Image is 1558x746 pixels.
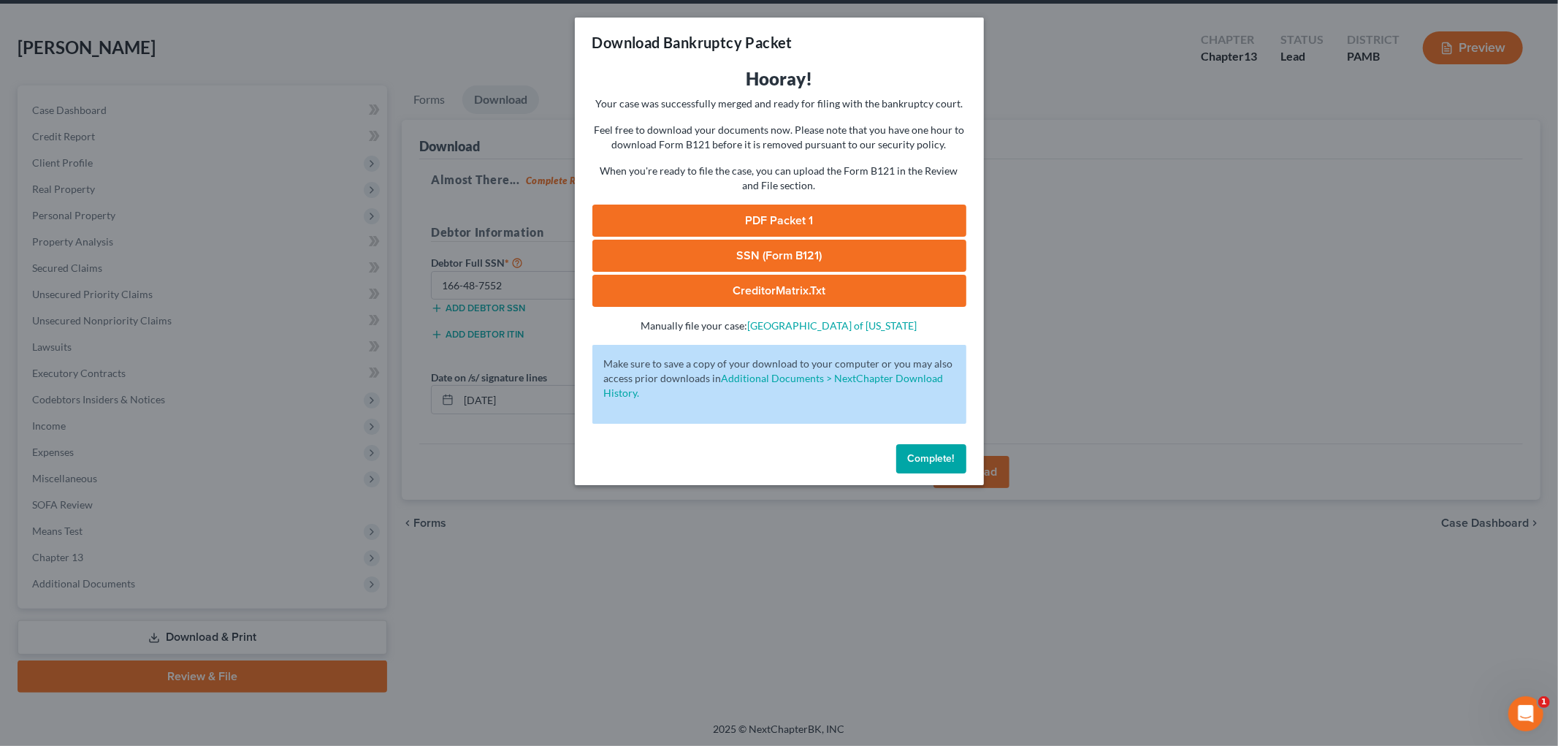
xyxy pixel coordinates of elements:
h3: Download Bankruptcy Packet [592,32,793,53]
button: Complete! [896,444,966,473]
iframe: Intercom live chat [1508,696,1543,731]
a: [GEOGRAPHIC_DATA] of [US_STATE] [748,319,917,332]
p: Feel free to download your documents now. Please note that you have one hour to download Form B12... [592,123,966,152]
p: Make sure to save a copy of your download to your computer or you may also access prior downloads in [604,357,955,400]
a: Additional Documents > NextChapter Download History. [604,372,944,399]
p: Your case was successfully merged and ready for filing with the bankruptcy court. [592,96,966,111]
span: 1 [1538,696,1550,708]
a: PDF Packet 1 [592,205,966,237]
a: CreditorMatrix.txt [592,275,966,307]
p: Manually file your case: [592,319,966,333]
span: Complete! [908,452,955,465]
a: SSN (Form B121) [592,240,966,272]
h3: Hooray! [592,67,966,91]
p: When you're ready to file the case, you can upload the Form B121 in the Review and File section. [592,164,966,193]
